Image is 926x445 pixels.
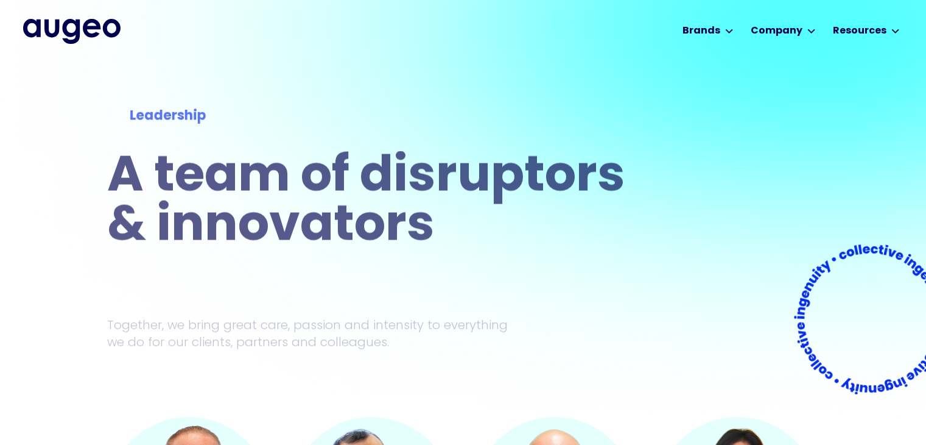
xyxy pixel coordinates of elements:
div: Leadership [130,107,610,127]
div: Company [751,24,802,38]
div: Brands [682,24,720,38]
img: Augeo's full logo in midnight blue. [23,19,121,43]
div: Resources [833,24,886,38]
h1: A team of disruptors & innovators [107,154,633,252]
a: home [23,19,121,43]
p: Together, we bring great care, passion and intensity to everything we do for our clients, partner... [107,316,526,351]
